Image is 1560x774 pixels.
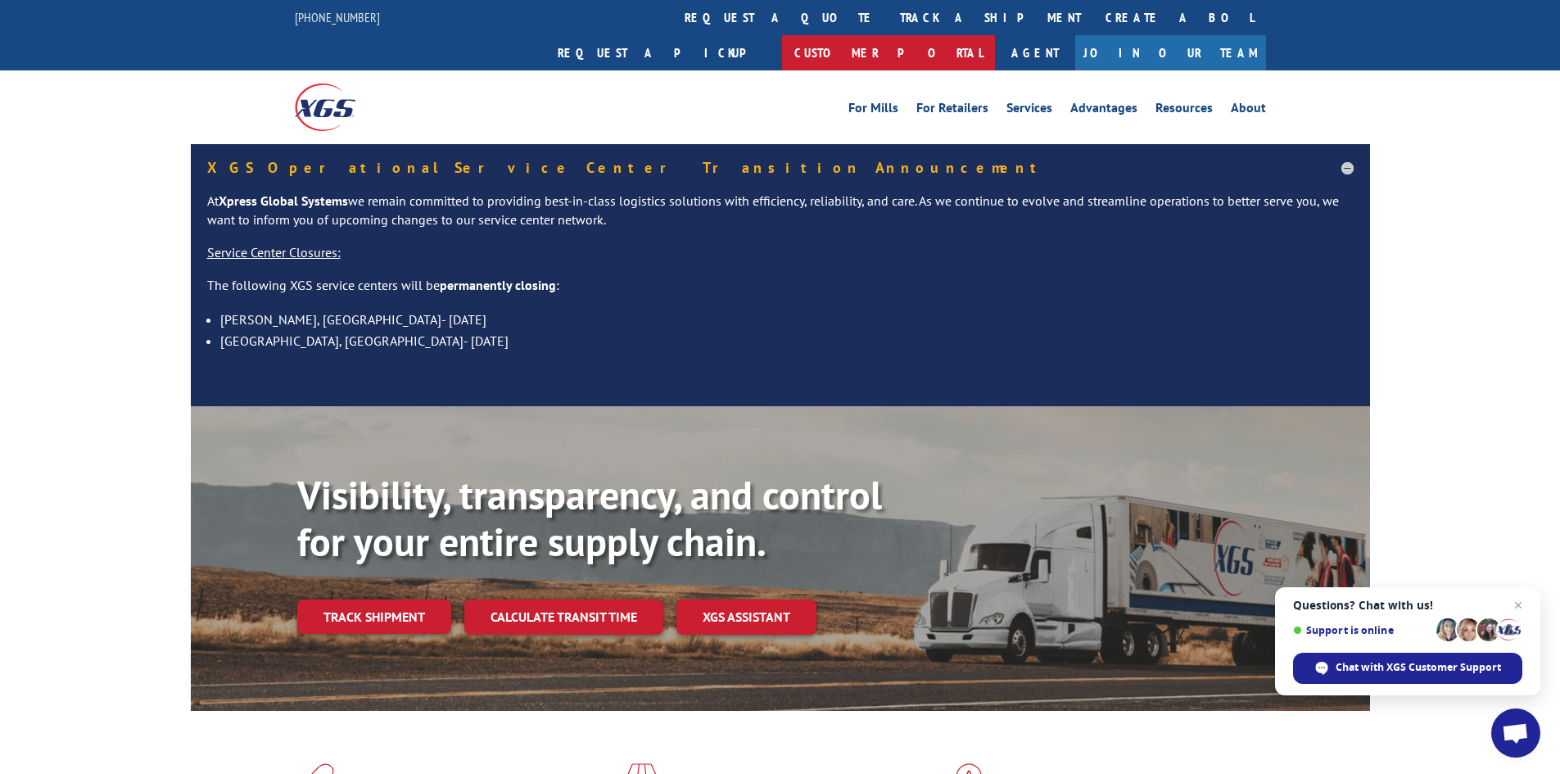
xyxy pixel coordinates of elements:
strong: permanently closing [440,277,556,293]
a: Track shipment [297,600,451,634]
li: [GEOGRAPHIC_DATA], [GEOGRAPHIC_DATA]- [DATE] [220,330,1354,351]
a: Advantages [1070,102,1137,120]
span: Chat with XGS Customer Support [1336,660,1501,675]
span: Chat with XGS Customer Support [1293,653,1522,684]
a: Customer Portal [782,35,995,70]
a: Agent [995,35,1075,70]
p: At we remain committed to providing best-in-class logistics solutions with efficiency, reliabilit... [207,192,1354,244]
a: Calculate transit time [464,600,663,635]
p: The following XGS service centers will be : [207,276,1354,309]
a: Open chat [1491,708,1540,758]
a: Resources [1155,102,1213,120]
span: Support is online [1293,624,1431,636]
a: Services [1006,102,1052,120]
a: For Mills [848,102,898,120]
a: [PHONE_NUMBER] [295,9,380,25]
a: Request a pickup [545,35,782,70]
u: Service Center Closures: [207,244,341,260]
b: Visibility, transparency, and control for your entire supply chain. [297,469,882,568]
h5: XGS Operational Service Center Transition Announcement [207,161,1354,175]
a: XGS ASSISTANT [676,600,816,635]
a: Join Our Team [1075,35,1266,70]
strong: Xpress Global Systems [219,192,348,209]
a: For Retailers [916,102,988,120]
span: Questions? Chat with us! [1293,599,1522,612]
li: [PERSON_NAME], [GEOGRAPHIC_DATA]- [DATE] [220,309,1354,330]
a: About [1231,102,1266,120]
